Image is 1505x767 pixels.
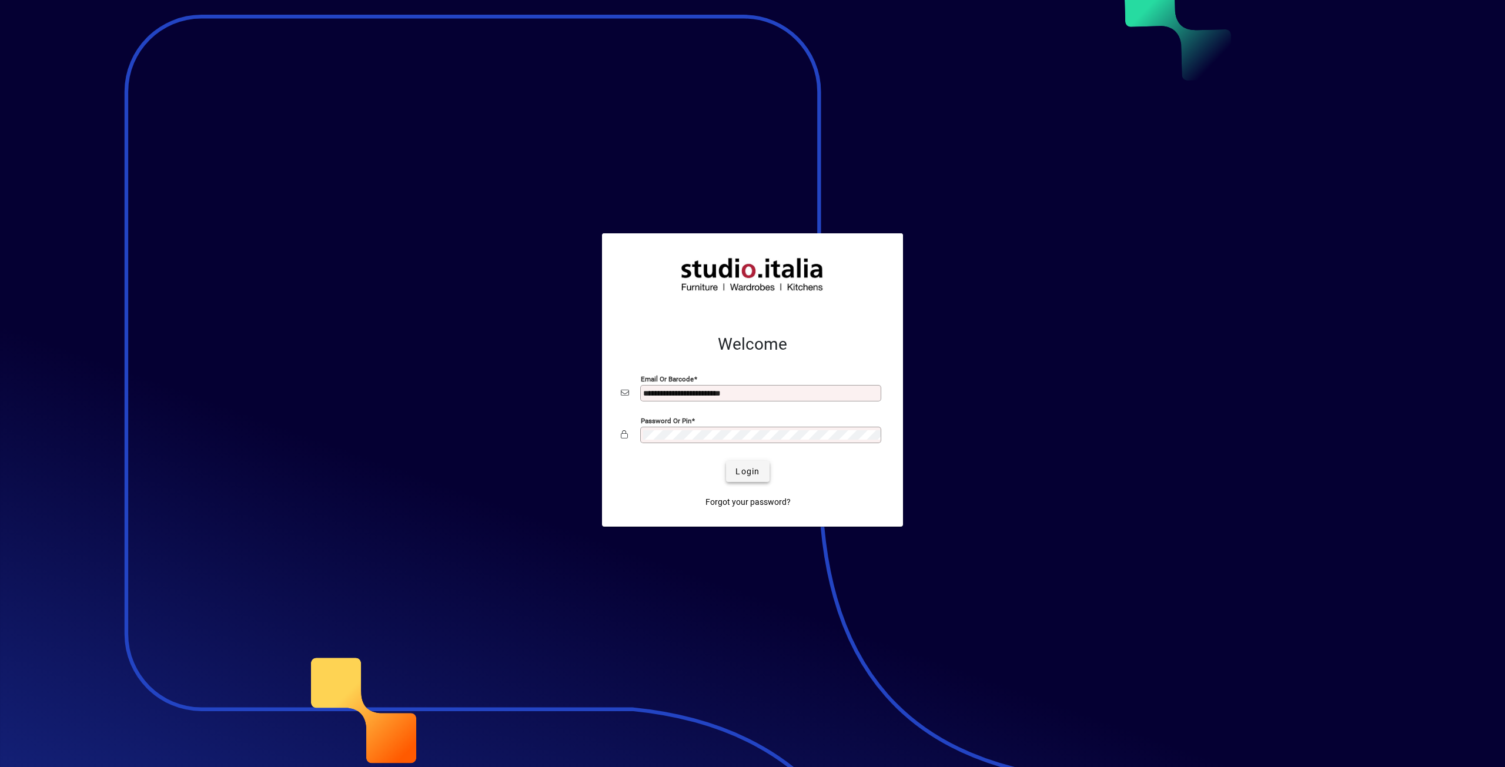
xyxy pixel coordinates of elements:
[641,417,691,425] mat-label: Password or Pin
[726,461,769,482] button: Login
[641,375,694,383] mat-label: Email or Barcode
[705,496,791,508] span: Forgot your password?
[621,334,884,354] h2: Welcome
[735,465,760,478] span: Login
[701,491,795,513] a: Forgot your password?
